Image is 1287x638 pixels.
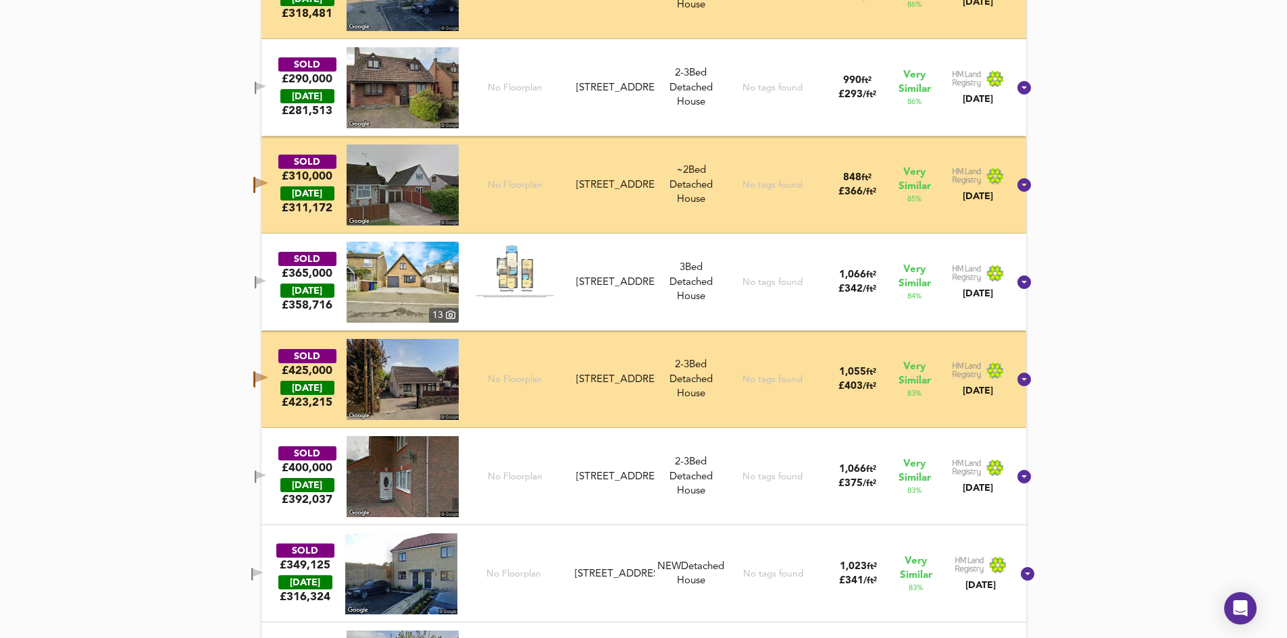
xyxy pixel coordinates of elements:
[347,47,459,128] img: streetview
[907,388,922,399] span: 83 %
[899,68,931,97] span: Very Similar
[867,562,877,571] span: ft²
[952,459,1005,477] img: Land Registry
[866,271,876,280] span: ft²
[661,163,722,207] div: Detached House
[838,381,876,392] span: £ 403
[345,533,457,614] img: streetview
[955,556,1007,574] img: Land Registry
[282,492,332,507] span: £ 392,037
[282,395,332,410] span: £ 423,215
[861,174,872,182] span: ft²
[952,384,1005,398] div: [DATE]
[280,558,330,573] div: £349,125
[278,155,336,169] div: SOLD
[576,470,655,484] div: [STREET_ADDRESS]
[261,525,1026,622] div: SOLD£349,125 [DATE]£316,324No Floorplan[STREET_ADDRESS]NEWDetached HouseNo tags found1,023ft²£341...
[278,252,336,266] div: SOLD
[863,577,877,585] span: / ft²
[657,560,724,589] div: NEW Detached House
[661,163,722,178] div: We've estimated the total number of bedrooms from EPC data (4 heated rooms)
[661,358,722,401] div: Detached House
[863,90,876,99] span: / ft²
[488,373,542,386] span: No Floorplan
[280,89,334,103] div: [DATE]
[282,103,332,118] span: £ 281,513
[863,479,876,488] span: / ft²
[1016,80,1032,96] svg: Show Details
[576,81,655,95] div: [STREET_ADDRESS]
[900,554,932,583] span: Very Similar
[576,275,655,290] div: [STREET_ADDRESS]
[282,460,332,475] div: £400,000
[347,144,459,225] img: streetview
[952,190,1005,203] div: [DATE]
[276,543,334,558] div: SOLD
[347,242,459,323] a: property thumbnail 13
[280,381,334,395] div: [DATE]
[866,368,876,377] span: ft²
[907,485,922,496] span: 83 %
[955,579,1007,592] div: [DATE]
[571,81,660,95] div: 69 Parsonage Chase, ME12 3JX
[278,575,332,589] div: [DATE]
[840,562,867,572] span: 1,023
[899,165,931,194] span: Very Similar
[838,187,876,197] span: £ 366
[899,263,931,291] span: Very Similar
[907,291,922,302] span: 84 %
[952,265,1005,282] img: Land Registry
[839,270,866,280] span: 1,066
[661,261,722,304] div: 3 Bed Detached House
[952,70,1005,88] img: Land Registry
[280,284,334,298] div: [DATE]
[661,455,722,498] div: Detached House
[909,583,923,593] span: 83 %
[743,568,803,581] div: No tags found
[952,167,1005,185] img: Land Registry
[280,478,334,492] div: [DATE]
[742,82,803,95] div: No tags found
[570,567,660,581] div: 14 Whimbrel Drive, ME12 3XB
[952,362,1005,379] img: Land Registry
[839,464,866,475] span: 1,066
[282,201,332,215] span: £ 311,172
[952,92,1005,106] div: [DATE]
[278,446,336,460] div: SOLD
[907,194,922,205] span: 85 %
[1019,566,1036,582] svg: Show Details
[280,589,330,604] span: £ 316,324
[742,276,803,289] div: No tags found
[488,179,542,192] span: No Floorplan
[347,436,459,517] img: streetview
[661,66,722,109] div: Detached House
[1224,592,1257,624] div: Open Intercom Messenger
[661,358,722,372] div: We've estimated the total number of bedrooms from EPC data (5 heated rooms)
[843,173,861,183] span: 848
[866,465,876,474] span: ft²
[282,72,332,86] div: £290,000
[742,179,803,192] div: No tags found
[261,39,1026,136] div: SOLD£290,000 [DATE]£281,513No Floorplan[STREET_ADDRESS]2-3Bed Detached HouseNo tags found990ft²£2...
[838,284,876,294] span: £ 342
[282,169,332,184] div: £310,000
[899,457,931,485] span: Very Similar
[347,339,459,420] img: streetview
[861,76,872,85] span: ft²
[278,349,336,363] div: SOLD
[1016,469,1032,485] svg: Show Details
[282,363,332,378] div: £425,000
[571,470,660,484] div: 71 Appleford Drive, ME12 2TB
[261,428,1026,525] div: SOLD£400,000 [DATE]£392,037No Floorplan[STREET_ADDRESS]2-3Bed Detached HouseNo tags found1,066ft²...
[261,234,1026,331] div: SOLD£365,000 [DATE]£358,716property thumbnail 13 Floorplan[STREET_ADDRESS]3Bed Detached HouseNo t...
[838,479,876,489] span: £ 375
[429,308,459,323] div: 13
[282,266,332,281] div: £365,000
[488,471,542,483] span: No Floorplan
[899,360,931,388] span: Very Similar
[907,97,922,107] span: 86 %
[839,576,877,586] span: £ 341
[1016,177,1032,193] svg: Show Details
[571,275,660,290] div: 39 Southdown Road, ME12 3BG
[742,471,803,483] div: No tags found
